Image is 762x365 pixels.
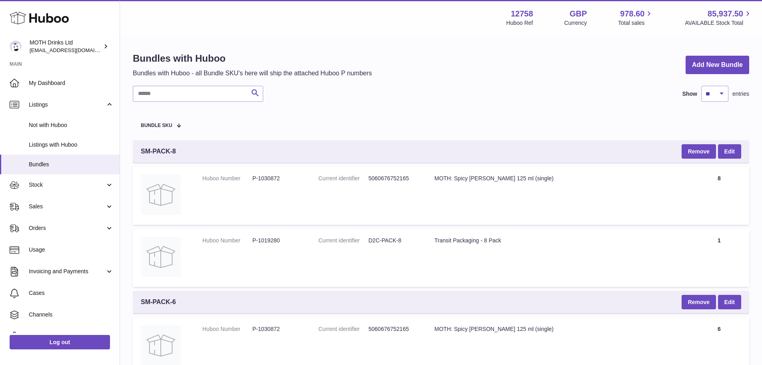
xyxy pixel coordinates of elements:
[141,147,176,156] span: SM-PACK-8
[141,298,176,307] span: SM-PACK-6
[318,237,368,244] dt: Current identifier
[682,90,697,98] label: Show
[29,121,114,129] span: Not with Huboo
[618,8,654,27] a: 978.60 Total sales
[434,237,681,244] div: Transit Packaging - 8 Pack
[318,325,368,333] dt: Current identifier
[29,161,114,168] span: Bundles
[29,268,105,275] span: Invoicing and Payments
[618,19,654,27] span: Total sales
[29,141,114,149] span: Listings with Huboo
[564,19,587,27] div: Currency
[133,69,372,78] p: Bundles with Huboo - all Bundle SKU's here will ship the attached Huboo P numbers
[434,325,681,333] div: MOTH: Spicy [PERSON_NAME] 125 ml (single)
[202,175,252,182] dt: Huboo Number
[718,295,741,309] a: Edit
[686,56,749,75] a: Add New Bundle
[368,237,418,244] dd: D2C-PACK-8
[29,289,114,297] span: Cases
[368,325,418,333] dd: 5060676752165
[30,39,102,54] div: MOTH Drinks Ltd
[133,52,372,65] h1: Bundles with Huboo
[141,175,181,215] img: MOTH: Spicy Margarita 125 ml (single)
[29,101,105,109] span: Listings
[10,335,110,349] a: Log out
[708,8,743,19] span: 85,937.50
[29,246,114,254] span: Usage
[29,224,105,232] span: Orders
[689,167,749,225] td: 8
[10,40,22,52] img: orders@mothdrinks.com
[620,8,644,19] span: 978.60
[434,175,681,182] div: MOTH: Spicy [PERSON_NAME] 125 ml (single)
[252,175,302,182] dd: P-1030872
[682,144,716,159] button: Remove
[29,333,114,340] span: Settings
[506,19,533,27] div: Huboo Ref
[252,237,302,244] dd: P-1019280
[141,123,172,128] span: Bundle SKU
[252,325,302,333] dd: P-1030872
[685,19,752,27] span: AVAILABLE Stock Total
[718,144,741,159] a: Edit
[732,90,749,98] span: entries
[570,8,587,19] strong: GBP
[685,8,752,27] a: 85,937.50 AVAILABLE Stock Total
[29,79,114,87] span: My Dashboard
[202,325,252,333] dt: Huboo Number
[30,47,118,53] span: [EMAIL_ADDRESS][DOMAIN_NAME]
[29,311,114,319] span: Channels
[318,175,368,182] dt: Current identifier
[511,8,533,19] strong: 12758
[29,181,105,189] span: Stock
[202,237,252,244] dt: Huboo Number
[368,175,418,182] dd: 5060676752165
[682,295,716,309] button: Remove
[689,229,749,287] td: 1
[29,203,105,210] span: Sales
[141,237,181,277] img: Transit Packaging - 8 Pack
